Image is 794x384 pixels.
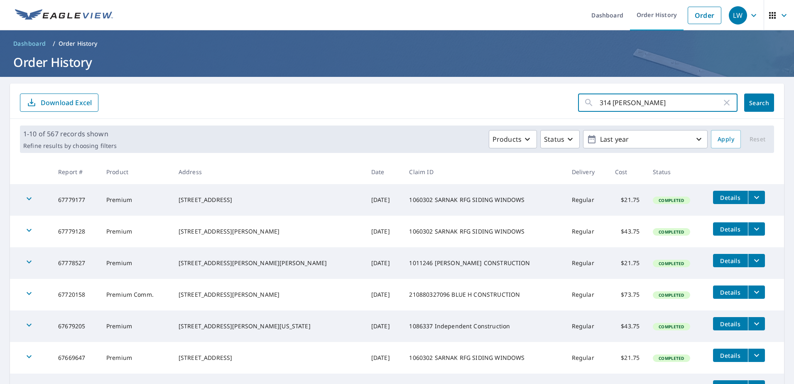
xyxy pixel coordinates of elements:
[493,134,522,144] p: Products
[654,324,689,330] span: Completed
[365,216,403,247] td: [DATE]
[402,247,565,279] td: 1011246 [PERSON_NAME] CONSTRUCTION
[10,54,784,71] h1: Order History
[179,227,358,236] div: [STREET_ADDRESS][PERSON_NAME]
[748,317,765,330] button: filesDropdownBtn-67679205
[540,130,580,148] button: Status
[41,98,92,107] p: Download Excel
[365,279,403,310] td: [DATE]
[179,196,358,204] div: [STREET_ADDRESS]
[713,191,748,204] button: detailsBtn-67779177
[402,342,565,374] td: 1060302 SARNAK RFG SIDING WINDOWS
[608,279,647,310] td: $73.75
[23,129,117,139] p: 1-10 of 567 records shown
[608,310,647,342] td: $43.75
[20,94,98,112] button: Download Excel
[51,310,100,342] td: 67679205
[565,216,608,247] td: Regular
[402,216,565,247] td: 1060302 SARNAK RFG SIDING WINDOWS
[583,130,708,148] button: Last year
[489,130,537,148] button: Products
[713,222,748,236] button: detailsBtn-67779128
[718,257,743,265] span: Details
[172,160,365,184] th: Address
[654,355,689,361] span: Completed
[718,194,743,202] span: Details
[51,247,100,279] td: 67778527
[51,216,100,247] td: 67779128
[565,247,608,279] td: Regular
[179,259,358,267] div: [STREET_ADDRESS][PERSON_NAME][PERSON_NAME]
[748,191,765,204] button: filesDropdownBtn-67779177
[51,342,100,374] td: 67669647
[179,322,358,330] div: [STREET_ADDRESS][PERSON_NAME][US_STATE]
[748,349,765,362] button: filesDropdownBtn-67669647
[100,342,172,374] td: Premium
[365,342,403,374] td: [DATE]
[608,342,647,374] td: $21.75
[10,37,49,50] a: Dashboard
[565,342,608,374] td: Regular
[565,279,608,310] td: Regular
[713,317,748,330] button: detailsBtn-67679205
[10,37,784,50] nav: breadcrumb
[718,352,743,359] span: Details
[402,184,565,216] td: 1060302 SARNAK RFG SIDING WINDOWS
[544,134,564,144] p: Status
[654,292,689,298] span: Completed
[718,225,743,233] span: Details
[654,261,689,266] span: Completed
[608,160,647,184] th: Cost
[59,39,98,48] p: Order History
[751,99,767,107] span: Search
[718,320,743,328] span: Details
[365,310,403,342] td: [DATE]
[713,254,748,267] button: detailsBtn-67778527
[365,160,403,184] th: Date
[654,229,689,235] span: Completed
[608,247,647,279] td: $21.75
[729,6,747,25] div: LW
[23,142,117,150] p: Refine results by choosing filters
[744,94,774,112] button: Search
[748,222,765,236] button: filesDropdownBtn-67779128
[688,7,721,24] a: Order
[100,184,172,216] td: Premium
[718,134,734,145] span: Apply
[51,160,100,184] th: Report #
[713,349,748,362] button: detailsBtn-67669647
[402,279,565,310] td: 210880327096 BLUE H CONSTRUCTION
[402,310,565,342] td: 1086337 Independent Construction
[402,160,565,184] th: Claim ID
[654,197,689,203] span: Completed
[100,216,172,247] td: Premium
[51,279,100,310] td: 67720158
[646,160,706,184] th: Status
[179,354,358,362] div: [STREET_ADDRESS]
[608,184,647,216] td: $21.75
[100,160,172,184] th: Product
[565,310,608,342] td: Regular
[608,216,647,247] td: $43.75
[748,254,765,267] button: filesDropdownBtn-67778527
[51,184,100,216] td: 67779177
[179,290,358,299] div: [STREET_ADDRESS][PERSON_NAME]
[100,279,172,310] td: Premium Comm.
[713,286,748,299] button: detailsBtn-67720158
[718,288,743,296] span: Details
[565,160,608,184] th: Delivery
[600,91,722,114] input: Address, Report #, Claim ID, etc.
[13,39,46,48] span: Dashboard
[711,130,741,148] button: Apply
[100,247,172,279] td: Premium
[748,286,765,299] button: filesDropdownBtn-67720158
[100,310,172,342] td: Premium
[565,184,608,216] td: Regular
[597,132,694,147] p: Last year
[365,247,403,279] td: [DATE]
[53,39,55,49] li: /
[365,184,403,216] td: [DATE]
[15,9,113,22] img: EV Logo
